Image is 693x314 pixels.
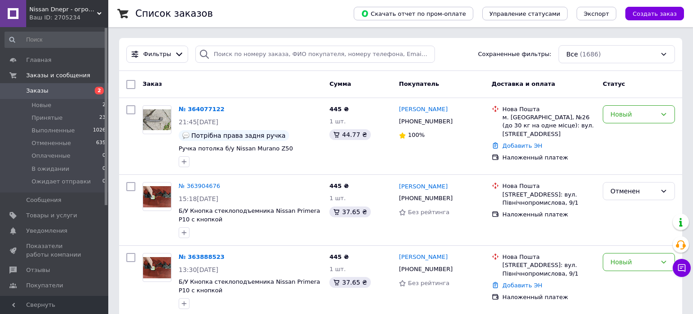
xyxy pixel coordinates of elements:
span: Создать заказ [633,10,677,17]
div: Наложенный платеж [503,293,596,301]
div: Наложенный платеж [503,154,596,162]
span: 1 шт. [329,266,346,272]
span: Товары и услуги [26,211,77,220]
span: Сумма [329,80,351,87]
button: Создать заказ [625,7,684,20]
a: Добавить ЭН [503,282,542,289]
span: Заказы [26,87,48,95]
a: Б/У Кнопка стеклоподъемника Nissan Primera P10 с кнопкой [179,207,320,223]
div: Ваш ID: 2705234 [29,14,108,22]
button: Экспорт [577,7,616,20]
span: Новые [32,101,51,109]
a: Создать заказ [616,10,684,17]
a: Фото товару [143,253,171,282]
span: Выполненные [32,127,75,135]
span: Заказы и сообщения [26,71,90,80]
h1: Список заказов [135,8,213,19]
span: Показатели работы компании [26,242,83,258]
span: 0 [102,165,106,173]
span: Потрібна права задня ручка [191,132,286,139]
span: Ожидает отправки [32,178,91,186]
span: 13:30[DATE] [179,266,218,273]
a: [PERSON_NAME] [399,253,448,262]
span: 15:18[DATE] [179,195,218,202]
span: Экспорт [584,10,609,17]
img: Фото товару [143,109,171,131]
span: [PHONE_NUMBER] [399,118,453,125]
div: 37.65 ₴ [329,277,370,288]
input: Поиск по номеру заказа, ФИО покупателя, номеру телефона, Email, номеру накладной [195,46,435,63]
span: Скачать отчет по пром-оплате [361,9,466,18]
span: 1026 [93,127,106,135]
span: Отмененные [32,139,71,147]
span: Отзывы [26,266,50,274]
input: Поиск [5,32,106,48]
span: Главная [26,56,51,64]
button: Скачать отчет по пром-оплате [354,7,473,20]
span: 445 ₴ [329,106,349,112]
button: Чат с покупателем [673,259,691,277]
img: :speech_balloon: [182,132,189,139]
span: Принятые [32,114,63,122]
div: 37.65 ₴ [329,206,370,217]
span: 2 [102,101,106,109]
a: № 363904676 [179,183,220,189]
a: Б/У Кнопка стеклоподъемника Nissan Primera P10 с кнопкой [179,278,320,294]
span: Доставка и оплата [492,80,555,87]
div: Новый [610,109,656,119]
span: Управление статусами [490,10,560,17]
a: Фото товару [143,182,171,211]
span: Все [566,50,578,59]
a: Фото товару [143,105,171,134]
span: 1 шт. [329,195,346,202]
span: Заказ [143,80,162,87]
span: 2 [95,87,104,94]
span: 1 шт. [329,118,346,125]
div: 44.77 ₴ [329,129,370,140]
div: Наложенный платеж [503,211,596,219]
span: Без рейтинга [408,280,449,286]
span: Оплаченные [32,152,70,160]
span: 100% [408,131,425,138]
span: Покупатели [26,281,63,290]
a: Добавить ЭН [503,142,542,149]
img: Фото товару [143,186,171,207]
span: 445 ₴ [329,253,349,260]
span: Сохраненные фильтры: [478,50,551,59]
img: Фото товару [143,257,171,278]
span: 0 [102,178,106,186]
div: [STREET_ADDRESS]: вул. Північнопромислова, 9/1 [503,191,596,207]
span: [PHONE_NUMBER] [399,195,453,202]
div: Новый [610,257,656,267]
button: Управление статусами [482,7,568,20]
a: [PERSON_NAME] [399,183,448,191]
div: м. [GEOGRAPHIC_DATA], №26 (до 30 кг на одне місце): вул. [STREET_ADDRESS] [503,113,596,138]
div: Отменен [610,186,656,196]
span: 21:45[DATE] [179,118,218,126]
div: Нова Пошта [503,182,596,190]
a: № 364077122 [179,106,225,112]
span: 0 [102,152,106,160]
div: [STREET_ADDRESS]: вул. Північнопромислова, 9/1 [503,261,596,277]
span: (1686) [580,51,601,58]
span: Без рейтинга [408,209,449,216]
div: Нова Пошта [503,253,596,261]
span: 23 [99,114,106,122]
a: Ручка потолка б/у Nissan Murano Z50 [179,145,293,152]
span: Nissan Dnepr - огромный выбор б/у и новых запчастей в наличии и под заказ. [29,5,97,14]
a: [PERSON_NAME] [399,105,448,114]
a: № 363888523 [179,253,225,260]
span: Уведомления [26,227,67,235]
span: Сообщения [26,196,61,204]
span: Покупатель [399,80,439,87]
div: Нова Пошта [503,105,596,113]
span: Статус [603,80,625,87]
span: [PHONE_NUMBER] [399,266,453,272]
span: 445 ₴ [329,183,349,189]
span: В ожидании [32,165,69,173]
span: 635 [96,139,106,147]
span: Фильтры [143,50,171,59]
